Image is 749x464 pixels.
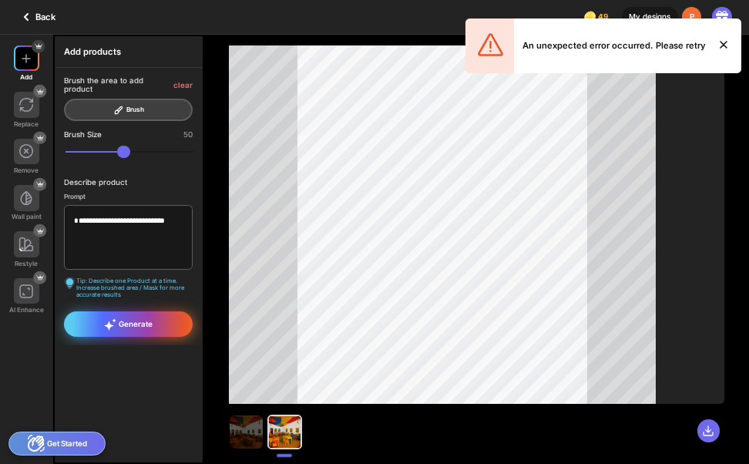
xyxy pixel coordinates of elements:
[64,178,193,187] div: Describe product
[173,81,193,89] div: clear
[522,39,706,52] div: An unexpected error occurred. Please retry
[17,8,55,26] div: Back
[104,318,153,331] span: Generate
[14,120,39,128] div: Replace
[14,166,39,174] div: Remove
[64,130,102,139] div: Brush Size
[64,277,76,289] img: textarea-hint-icon.svg
[475,29,505,60] img: 4mUVZZZSVdzwCqXOeimBedLwAAAABJRU5ErkJggg==
[12,213,42,220] div: Wall paint
[682,7,701,26] div: P
[64,193,193,200] div: Prompt
[8,432,106,456] div: Get Started
[598,12,611,21] span: 49
[64,76,174,93] div: Brush the area to add product
[64,277,193,298] div: Tip: Describe one Product at a time. Increase brushed area / Mask for more accurate results
[15,260,38,267] div: Restyle
[20,73,32,81] div: Add
[9,306,44,314] div: AI Enhance
[622,7,678,26] div: My designs
[55,37,202,68] div: Add products
[183,130,193,139] div: 50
